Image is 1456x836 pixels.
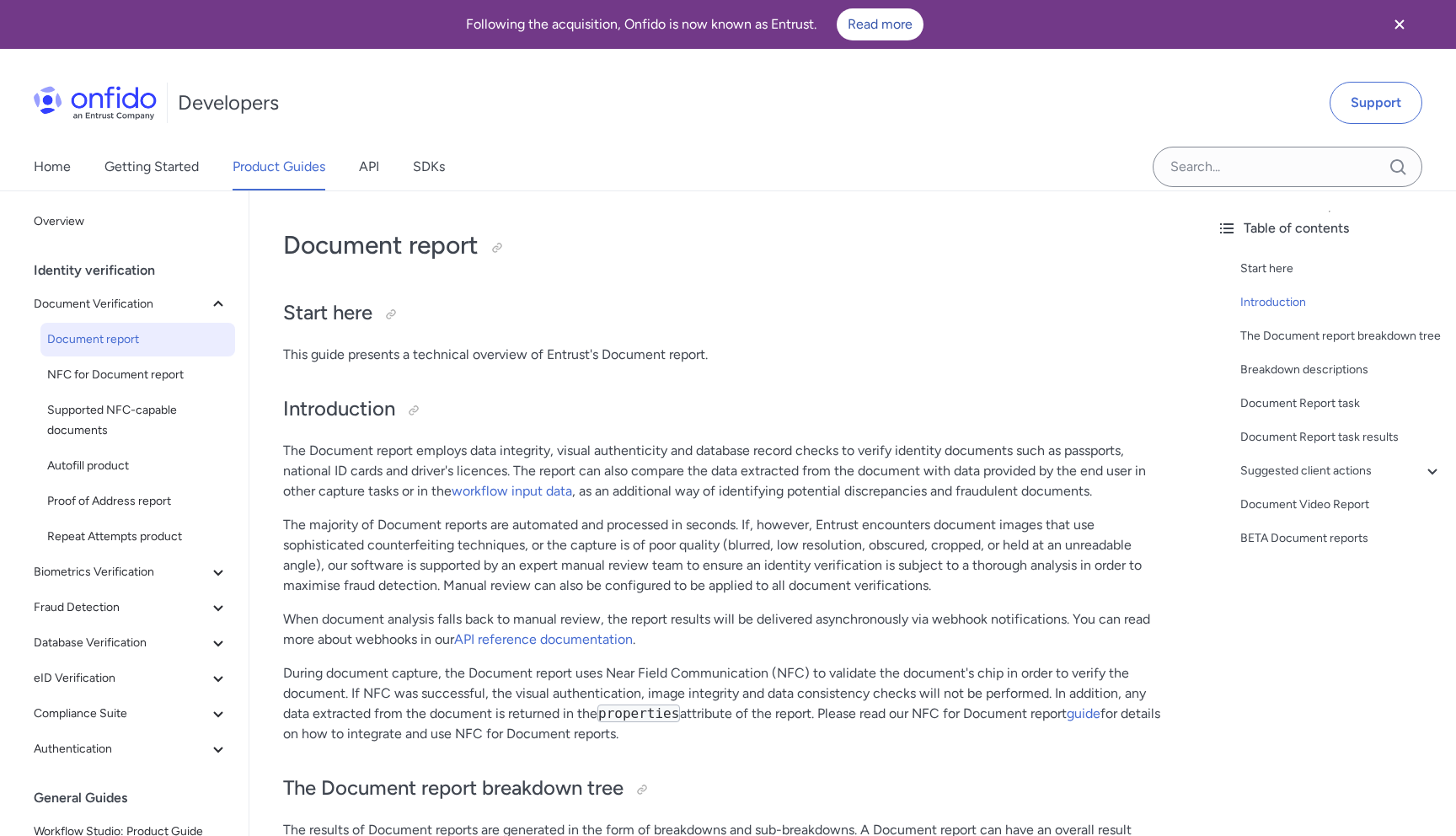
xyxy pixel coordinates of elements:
[34,254,242,287] div: Identity verification
[1240,259,1443,279] a: Start here
[104,143,199,190] a: Getting Started
[283,345,1170,365] p: This guide presents a technical overview of Entrust's Document report.
[1389,14,1410,35] svg: Close banner
[452,483,572,499] a: workflow input data
[283,609,1170,650] p: When document analysis falls back to manual review, the report results will be delivered asynchro...
[34,212,228,232] span: Overview
[359,143,379,190] a: API
[1240,461,1443,481] a: Suggested client actions
[27,287,235,321] button: Document Verification
[1240,427,1443,447] a: Document Report task results
[40,449,235,483] a: Autofill product
[40,323,235,356] a: Document report
[454,631,633,647] a: API reference documentation
[1240,528,1443,549] a: BETA Document reports
[40,394,235,447] a: Supported NFC-capable documents
[1240,326,1443,346] a: The Document report breakdown tree
[47,400,228,441] span: Supported NFC-capable documents
[20,8,1368,40] div: Following the acquisition, Onfido is now known as Entrust.
[1240,360,1443,380] a: Breakdown descriptions
[413,143,445,190] a: SDKs
[283,395,1170,424] h2: Introduction
[1217,218,1443,238] div: Table of contents
[1067,705,1100,721] a: guide
[40,520,235,554] a: Repeat Attempts product
[233,143,325,190] a: Product Guides
[283,299,1170,328] h2: Start here
[47,456,228,476] span: Autofill product
[283,441,1170,501] p: The Document report employs data integrity, visual authenticity and database record checks to ver...
[34,86,157,120] img: Onfido Logo
[34,704,208,724] span: Compliance Suite
[283,774,1170,803] h2: The Document report breakdown tree
[34,633,208,653] span: Database Verification
[1153,147,1422,187] input: Onfido search input field
[47,365,228,385] span: NFC for Document report
[47,330,228,350] span: Document report
[27,697,235,731] button: Compliance Suite
[27,732,235,766] button: Authentication
[27,626,235,660] button: Database Verification
[34,143,71,190] a: Home
[27,555,235,589] button: Biometrics Verification
[283,663,1170,744] p: During document capture, the Document report uses Near Field Communication (NFC) to validate the ...
[47,527,228,547] span: Repeat Attempts product
[1240,394,1443,414] a: Document Report task
[27,591,235,624] button: Fraud Detection
[34,668,208,689] span: eID Verification
[1240,495,1443,515] a: Document Video Report
[40,358,235,392] a: NFC for Document report
[1330,82,1422,124] a: Support
[47,491,228,512] span: Proof of Address report
[1240,292,1443,313] a: Introduction
[27,205,235,238] a: Overview
[34,598,208,618] span: Fraud Detection
[837,8,923,40] a: Read more
[27,662,235,695] button: eID Verification
[283,515,1170,596] p: The majority of Document reports are automated and processed in seconds. If, however, Entrust enc...
[34,781,242,815] div: General Guides
[178,89,279,116] h1: Developers
[1368,3,1431,46] button: Close banner
[34,562,208,582] span: Biometrics Verification
[34,739,208,759] span: Authentication
[597,705,680,722] code: properties
[34,294,208,314] span: Document Verification
[40,485,235,518] a: Proof of Address report
[283,228,1170,262] h1: Document report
